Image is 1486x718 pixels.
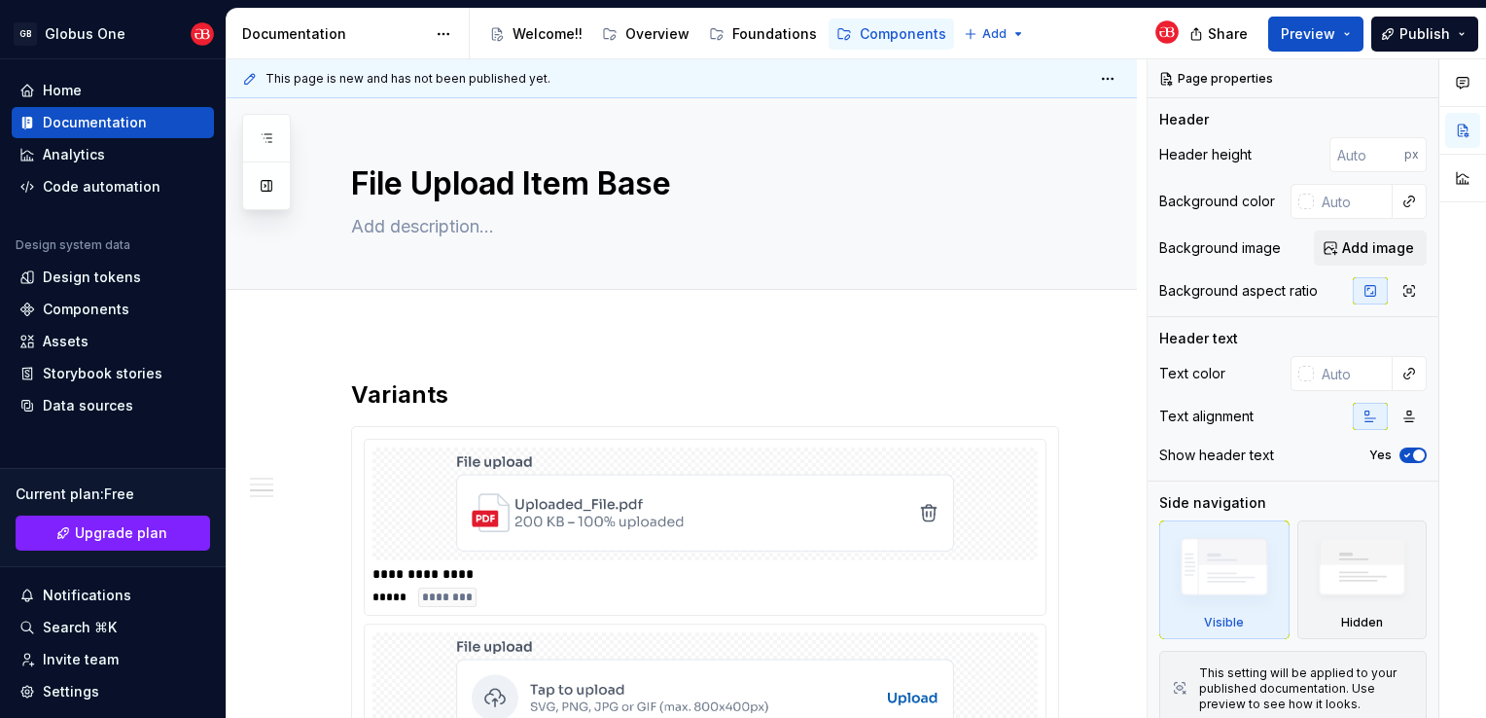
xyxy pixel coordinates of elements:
[1159,364,1225,383] div: Text color
[1159,281,1318,301] div: Background aspect ratio
[1369,448,1392,463] label: Yes
[43,586,131,605] div: Notifications
[1155,20,1179,44] img: Globus Bank UX Team
[1159,521,1290,639] div: Visible
[43,396,133,415] div: Data sources
[1314,231,1427,266] button: Add image
[1199,665,1414,712] div: This setting will be applied to your published documentation. Use preview to see how it looks.
[1159,493,1266,513] div: Side navigation
[1342,238,1414,258] span: Add image
[12,171,214,202] a: Code automation
[982,26,1007,42] span: Add
[14,22,37,46] div: GB
[1208,24,1248,44] span: Share
[1314,184,1393,219] input: Auto
[43,364,162,383] div: Storybook stories
[1297,521,1428,639] div: Hidden
[1329,137,1404,172] input: Auto
[43,618,117,637] div: Search ⌘K
[45,24,125,44] div: Globus One
[12,358,214,389] a: Storybook stories
[12,294,214,325] a: Components
[43,113,147,132] div: Documentation
[513,24,583,44] div: Welcome!!
[1341,615,1383,630] div: Hidden
[12,75,214,106] a: Home
[12,139,214,170] a: Analytics
[12,612,214,643] button: Search ⌘K
[1159,329,1238,348] div: Header text
[625,24,690,44] div: Overview
[1371,17,1478,52] button: Publish
[1159,110,1209,129] div: Header
[594,18,697,50] a: Overview
[1314,356,1393,391] input: Auto
[12,580,214,611] button: Notifications
[1159,446,1274,465] div: Show header text
[75,523,167,543] span: Upgrade plan
[191,22,214,46] img: Globus Bank UX Team
[829,18,954,50] a: Components
[1404,147,1419,162] p: px
[43,332,88,351] div: Assets
[4,13,222,54] button: GBGlobus OneGlobus Bank UX Team
[732,24,817,44] div: Foundations
[1281,24,1335,44] span: Preview
[43,650,119,669] div: Invite team
[43,268,141,287] div: Design tokens
[16,485,210,504] div: Current plan : Free
[958,20,1031,48] button: Add
[481,18,590,50] a: Welcome!!
[12,107,214,138] a: Documentation
[43,145,105,164] div: Analytics
[1268,17,1363,52] button: Preview
[16,237,130,253] div: Design system data
[12,644,214,675] a: Invite team
[1159,407,1254,426] div: Text alignment
[43,682,99,701] div: Settings
[16,516,210,551] a: Upgrade plan
[43,177,160,197] div: Code automation
[12,262,214,293] a: Design tokens
[1159,238,1281,258] div: Background image
[1204,615,1244,630] div: Visible
[12,676,214,707] a: Settings
[43,81,82,100] div: Home
[12,326,214,357] a: Assets
[1159,192,1275,211] div: Background color
[1399,24,1450,44] span: Publish
[12,390,214,421] a: Data sources
[1180,17,1260,52] button: Share
[43,300,129,319] div: Components
[347,161,1055,207] textarea: File Upload Item Base
[860,24,946,44] div: Components
[701,18,825,50] a: Foundations
[481,15,954,54] div: Page tree
[265,71,550,87] span: This page is new and has not been published yet.
[1159,145,1252,164] div: Header height
[242,24,426,44] div: Documentation
[351,379,1059,411] h2: Variants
